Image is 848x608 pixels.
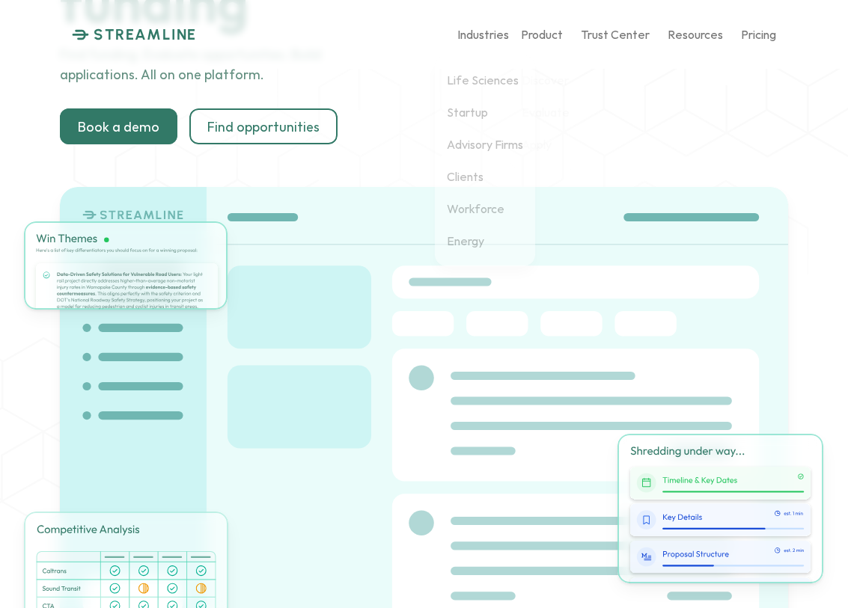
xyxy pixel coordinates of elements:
[741,22,776,48] a: Pricing
[60,109,177,145] a: Book a demo
[521,27,563,41] p: Product
[457,27,509,41] p: Industries
[207,119,320,135] p: Find opportunities
[447,233,484,248] p: Energy
[447,228,484,254] a: Energy
[78,119,159,135] p: Book a demo
[447,73,519,87] p: Life Sciences
[72,25,197,43] a: STREAMLINE
[447,105,488,119] p: Startup
[447,164,484,190] a: Clients
[94,25,197,43] p: STREAMLINE
[447,99,488,126] a: Startup
[447,169,484,183] p: Clients
[668,27,723,41] p: Resources
[189,109,338,145] a: Find opportunities
[447,137,523,151] p: Advisory Firms
[668,22,723,48] a: Resources
[447,196,504,222] a: Workforce
[741,27,776,41] p: Pricing
[447,132,523,158] a: Advisory Firms
[581,22,650,48] a: Trust Center
[447,201,504,215] p: Workforce
[447,67,519,93] a: Life Sciences
[581,27,650,41] p: Trust Center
